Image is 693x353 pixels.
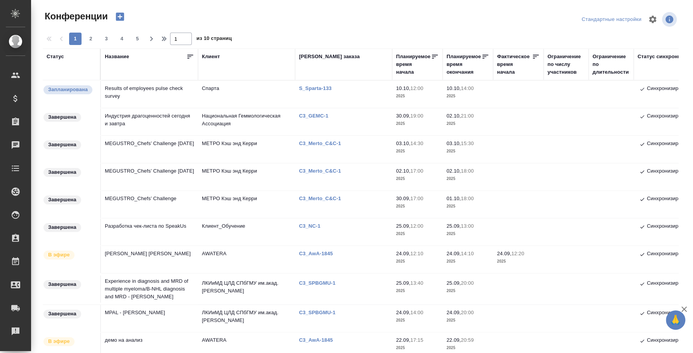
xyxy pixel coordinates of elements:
p: C3_GEMC-1 [299,113,334,119]
p: 12:00 [410,85,423,91]
p: 10.10, [446,85,461,91]
div: Ограничение по длительности [592,53,630,76]
p: 15:30 [461,140,474,146]
p: 12:00 [410,223,423,229]
td: Results of employees pulse check survey [101,81,198,108]
td: AWATERA [198,246,295,273]
p: 2025 [396,230,439,238]
p: S_Sparta-133 [299,85,337,91]
p: C3_AwA-1845 [299,251,339,256]
p: 2025 [446,258,489,265]
p: 24.09, [396,251,410,256]
p: 2025 [497,258,540,265]
p: 2025 [396,147,439,155]
span: 5 [131,35,144,43]
p: 25.09, [446,223,461,229]
p: Синхронизировано [647,309,692,318]
div: split button [580,14,643,26]
td: [PERSON_NAME] [PERSON_NAME] [101,246,198,273]
p: 2025 [446,287,489,295]
p: C3_NC-1 [299,223,326,229]
p: 20:59 [461,337,474,343]
p: 17:00 [410,196,423,201]
p: 30.09, [396,196,410,201]
p: 12:10 [410,251,423,256]
p: 14:00 [461,85,474,91]
span: 3 [100,35,113,43]
p: 2025 [396,258,439,265]
p: 2025 [446,147,489,155]
p: 2025 [396,317,439,324]
p: Запланирована [48,86,88,93]
p: 18:00 [461,196,474,201]
div: Ограничение по числу участников [547,53,585,76]
p: 14:30 [410,140,423,146]
a: C3_Merto_C&C-1 [299,168,347,174]
td: МЕТРО Кэш энд Керри [198,136,295,163]
p: 22.09, [396,337,410,343]
p: 24.09, [396,310,410,315]
button: Создать [111,10,129,23]
p: 02.10, [446,168,461,174]
p: 13:40 [410,280,423,286]
td: Разработка чек-листа по SpeakUs [101,218,198,246]
div: Планируемое время окончания [446,53,481,76]
td: MPAL - [PERSON_NAME] [101,305,198,332]
td: Клиент_Обучение [198,218,295,246]
p: 30.09, [396,113,410,119]
td: Национальная Геммологическая Ассоциация [198,108,295,135]
p: В эфире [48,251,70,259]
p: 14:10 [461,251,474,256]
p: Синхронизировано [647,85,692,94]
p: 20:00 [461,310,474,315]
p: 25.09, [396,280,410,286]
p: 2025 [396,202,439,210]
button: 4 [116,33,128,45]
p: 2025 [446,120,489,128]
p: 01.10, [446,196,461,201]
p: 02.10, [446,113,461,119]
td: МЕТРО Кэш энд Керри [198,191,295,218]
p: Синхронизировано [647,336,692,346]
div: Фактическое время начала [497,53,532,76]
p: 25.09, [446,280,461,286]
a: C3_SPBGMU-1 [299,310,341,315]
a: C3_Merto_C&C-1 [299,140,347,146]
a: C3_Merto_C&C-1 [299,196,347,201]
p: 2025 [396,344,439,352]
div: Планируемое время начала [396,53,431,76]
button: 3 [100,33,113,45]
span: 🙏 [669,312,682,328]
button: 2 [85,33,97,45]
div: Клиент [202,53,220,61]
p: Синхронизировано [647,140,692,149]
p: 17:15 [410,337,423,343]
p: 24.09, [446,251,461,256]
span: Посмотреть информацию [662,12,678,27]
button: 🙏 [666,310,685,330]
td: ЛКИиМД ЦЛД СПбГМУ им.акад. [PERSON_NAME] [198,275,295,303]
p: 2025 [446,175,489,183]
div: Название [105,53,129,61]
p: Синхронизировано [647,279,692,289]
p: 2025 [446,317,489,324]
p: 18:00 [461,168,474,174]
p: Завершена [48,141,76,149]
p: 25.09, [396,223,410,229]
td: MEGUSTRO_Chefs’ Challenge [DATE] [101,136,198,163]
p: 2025 [446,202,489,210]
a: C3_SPBGMU-1 [299,280,341,286]
p: 22.09, [446,337,461,343]
span: 2 [85,35,97,43]
p: В эфире [48,337,70,345]
a: C3_AwA-1845 [299,337,339,343]
p: 2025 [446,230,489,238]
td: МЕТРО Кэш энд Керри [198,163,295,190]
p: 2025 [396,120,439,128]
p: Завершена [48,280,76,288]
p: 17:00 [410,168,423,174]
